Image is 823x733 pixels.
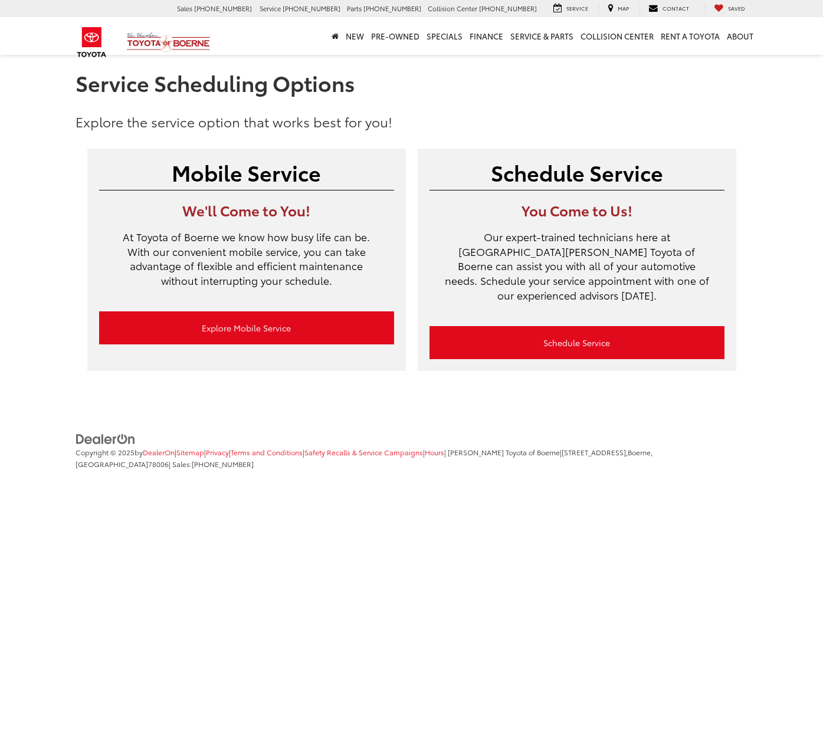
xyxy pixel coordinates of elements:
[628,447,653,457] span: Boerne,
[175,447,204,457] span: |
[76,459,148,469] span: [GEOGRAPHIC_DATA]
[231,447,303,457] a: Terms and Conditions
[76,71,748,94] h1: Service Scheduling Options
[99,202,394,218] h3: We'll Come to You!
[479,4,537,13] span: [PHONE_NUMBER]
[566,4,588,12] span: Service
[429,326,724,359] a: Schedule Service
[177,4,192,13] span: Sales
[599,4,638,14] a: Map
[229,447,303,457] span: |
[76,432,136,444] a: DealerOn
[347,4,362,13] span: Parts
[423,17,466,55] a: Specials
[260,4,281,13] span: Service
[283,4,340,13] span: [PHONE_NUMBER]
[423,447,444,457] span: |
[705,4,754,14] a: My Saved Vehicles
[428,4,477,13] span: Collision Center
[303,447,423,457] span: |
[640,4,698,14] a: Contact
[169,459,254,469] span: | Sales:
[429,202,724,218] h3: You Come to Us!
[444,447,560,457] span: | [PERSON_NAME] Toyota of Boerne
[618,4,629,12] span: Map
[192,459,254,469] span: [PHONE_NUMBER]
[342,17,368,55] a: New
[176,447,204,457] a: Sitemap
[148,459,169,469] span: 78006
[425,447,444,457] a: Hours
[143,447,175,457] a: DealerOn Home Page
[204,447,229,457] span: |
[728,4,745,12] span: Saved
[562,447,628,457] span: [STREET_ADDRESS],
[328,17,342,55] a: Home
[304,447,423,457] a: Safety Recalls & Service Campaigns, Opens in a new tab
[126,32,211,52] img: Vic Vaughan Toyota of Boerne
[429,229,724,314] p: Our expert-trained technicians here at [GEOGRAPHIC_DATA][PERSON_NAME] Toyota of Boerne can assist...
[76,447,135,457] span: Copyright © 2025
[135,447,175,457] span: by
[657,17,723,55] a: Rent a Toyota
[663,4,689,12] span: Contact
[545,4,597,14] a: Service
[206,447,229,457] a: Privacy
[723,17,757,55] a: About
[70,23,114,61] img: Toyota
[429,160,724,184] h2: Schedule Service
[368,17,423,55] a: Pre-Owned
[363,4,421,13] span: [PHONE_NUMBER]
[466,17,507,55] a: Finance
[507,17,577,55] a: Service & Parts: Opens in a new tab
[577,17,657,55] a: Collision Center
[99,311,394,344] a: Explore Mobile Service
[76,433,136,446] img: DealerOn
[194,4,252,13] span: [PHONE_NUMBER]
[99,229,394,300] p: At Toyota of Boerne we know how busy life can be. With our convenient mobile service, you can tak...
[99,160,394,184] h2: Mobile Service
[76,112,748,131] p: Explore the service option that works best for you!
